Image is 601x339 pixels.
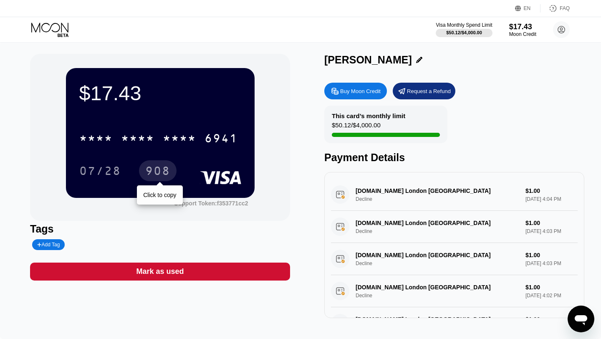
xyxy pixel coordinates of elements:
div: 908 [145,165,170,179]
div: Add Tag [37,242,60,248]
div: Click to copy [143,192,176,198]
div: Request a Refund [407,88,451,95]
div: Moon Credit [509,31,536,37]
div: $17.43 [79,81,241,105]
div: [PERSON_NAME] [324,54,412,66]
div: FAQ [560,5,570,11]
div: Buy Moon Credit [340,88,381,95]
div: 07/28 [73,160,127,181]
div: $17.43Moon Credit [509,23,536,37]
div: Visa Monthly Spend Limit [436,22,492,28]
div: 6941 [205,133,238,146]
div: Support Token: f353771cc2 [174,200,248,207]
div: 908 [139,160,177,181]
div: Support Token:f353771cc2 [174,200,248,207]
div: $50.12 / $4,000.00 [446,30,482,35]
div: Add Tag [32,239,65,250]
div: Mark as used [136,267,184,276]
div: EN [524,5,531,11]
div: Buy Moon Credit [324,83,387,99]
div: Tags [30,223,290,235]
div: Visa Monthly Spend Limit$50.12/$4,000.00 [436,22,492,37]
div: Payment Details [324,152,584,164]
div: $50.12 / $4,000.00 [332,121,381,133]
iframe: Button to launch messaging window [568,306,594,332]
div: Request a Refund [393,83,455,99]
div: This card’s monthly limit [332,112,405,119]
div: FAQ [540,4,570,13]
div: Mark as used [30,263,290,281]
div: EN [515,4,540,13]
div: $17.43 [509,23,536,31]
div: 07/28 [79,165,121,179]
